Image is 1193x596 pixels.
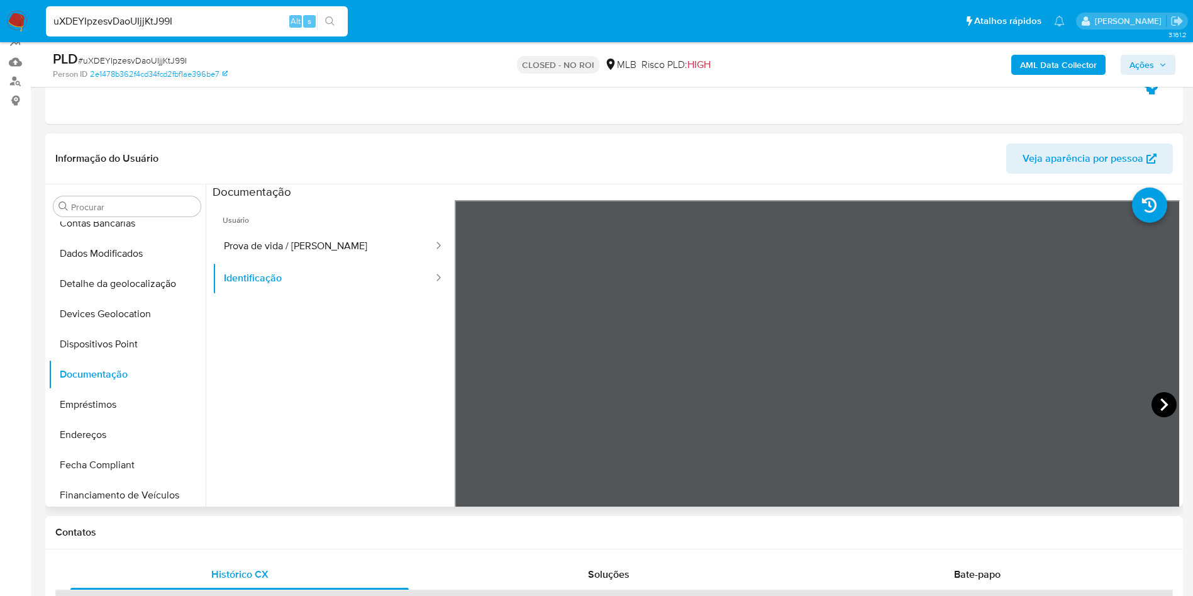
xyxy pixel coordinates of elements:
button: Contas Bancárias [48,208,206,239]
span: s [308,15,311,27]
button: Documentação [48,359,206,390]
button: Detalhe da geolocalização [48,269,206,299]
h1: Contatos [55,526,1173,539]
button: Devices Geolocation [48,299,206,329]
span: Atalhos rápidos [974,14,1041,28]
a: Notificações [1054,16,1065,26]
button: Veja aparência por pessoa [1006,143,1173,174]
b: Person ID [53,69,87,80]
span: Bate-papo [954,567,1001,582]
button: Financiamento de Veículos [48,480,206,510]
b: AML Data Collector [1020,55,1097,75]
button: search-icon [317,13,343,30]
span: Alt [291,15,301,27]
p: CLOSED - NO ROI [517,56,599,74]
input: Pesquise usuários ou casos... [46,13,348,30]
a: 2e1478b362f4cd34fcd2fbf1ae396be7 [90,69,228,80]
span: 3.161.2 [1168,30,1187,40]
a: Sair [1170,14,1184,28]
button: Empréstimos [48,390,206,420]
button: Dados Modificados [48,239,206,269]
div: MLB [604,58,636,72]
span: Risco PLD: [641,58,711,72]
p: magno.ferreira@mercadopago.com.br [1095,15,1166,27]
button: Procurar [58,201,69,211]
button: Ações [1121,55,1175,75]
span: Histórico CX [211,567,269,582]
span: Soluções [588,567,630,582]
button: AML Data Collector [1011,55,1106,75]
span: Ações [1129,55,1154,75]
button: Dispositivos Point [48,329,206,359]
span: Veja aparência por pessoa [1023,143,1143,174]
button: Endereços [48,420,206,450]
input: Procurar [71,201,196,213]
span: # uXDEYIpzesvDaoUIjjKtJ99I [78,54,187,67]
b: PLD [53,48,78,69]
h1: Informação do Usuário [55,152,158,165]
button: Fecha Compliant [48,450,206,480]
span: HIGH [687,57,711,72]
